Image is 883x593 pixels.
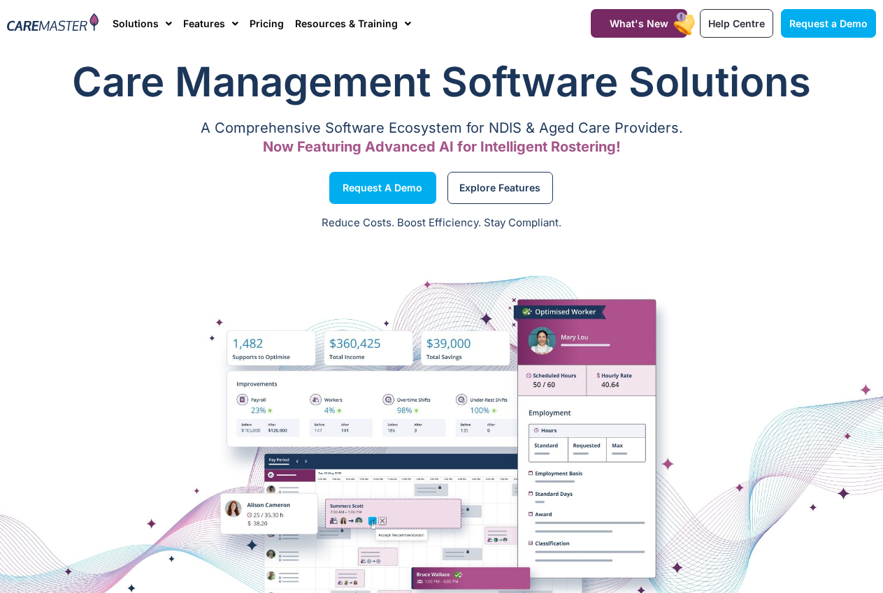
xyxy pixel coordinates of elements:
p: A Comprehensive Software Ecosystem for NDIS & Aged Care Providers. [7,124,876,133]
span: Explore Features [459,184,540,191]
a: What's New [591,9,687,38]
a: Request a Demo [781,9,876,38]
p: Reduce Costs. Boost Efficiency. Stay Compliant. [8,215,875,231]
span: Help Centre [708,17,765,29]
a: Help Centre [700,9,773,38]
img: CareMaster Logo [7,13,99,34]
h1: Care Management Software Solutions [7,54,876,110]
span: What's New [610,17,668,29]
a: Explore Features [447,172,553,204]
span: Request a Demo [789,17,868,29]
span: Request a Demo [343,184,422,191]
span: Now Featuring Advanced AI for Intelligent Rostering! [263,138,621,155]
a: Request a Demo [329,172,436,204]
